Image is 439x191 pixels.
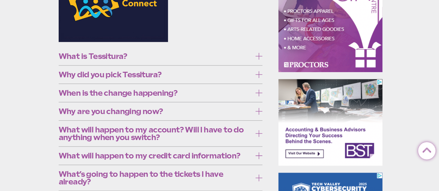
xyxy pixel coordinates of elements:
span: What’s going to happen to the tickets I have already? [59,170,252,185]
span: Why did you pick Tessitura? [59,71,252,78]
iframe: Advertisement [278,79,382,166]
a: Back to Top [418,142,432,156]
span: Why are you changing now? [59,107,252,115]
span: When is the change happening? [59,89,252,97]
span: What will happen to my account? Will I have to do anything when you switch? [59,126,252,141]
span: What is Tessitura? [59,52,252,60]
span: What will happen to my credit card information? [59,152,252,159]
